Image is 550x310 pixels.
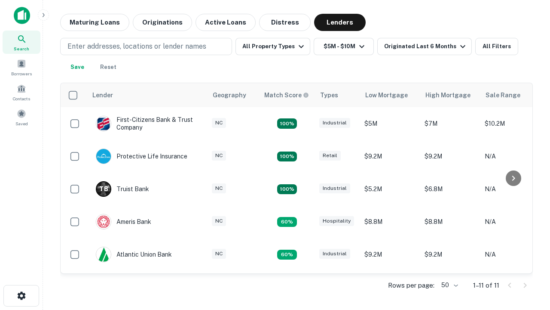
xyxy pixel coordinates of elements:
th: Low Mortgage [360,83,420,107]
div: High Mortgage [425,90,471,100]
button: Active Loans [196,14,256,31]
td: $8.8M [360,205,420,238]
span: Contacts [13,95,30,102]
p: 1–11 of 11 [473,280,499,291]
div: Truist Bank [96,181,149,197]
img: picture [96,116,111,131]
button: Maturing Loans [60,14,129,31]
p: Enter addresses, locations or lender names [67,41,206,52]
div: Hospitality [319,216,354,226]
div: Lender [92,90,113,100]
td: $6.3M [420,271,480,304]
div: NC [212,151,226,161]
div: 50 [438,279,459,291]
div: Types [320,90,338,100]
div: Matching Properties: 1, hasApolloMatch: undefined [277,217,297,227]
th: Lender [87,83,208,107]
a: Search [3,31,40,54]
button: Originated Last 6 Months [377,38,472,55]
img: capitalize-icon.png [14,7,30,24]
div: Industrial [319,249,350,259]
div: Matching Properties: 1, hasApolloMatch: undefined [277,250,297,260]
div: Matching Properties: 2, hasApolloMatch: undefined [277,152,297,162]
div: Ameris Bank [96,214,151,229]
td: $5M [360,107,420,140]
button: All Filters [475,38,518,55]
div: Industrial [319,118,350,128]
div: Industrial [319,183,350,193]
div: NC [212,216,226,226]
div: NC [212,118,226,128]
div: Low Mortgage [365,90,408,100]
td: $9.2M [360,238,420,271]
img: picture [96,149,111,164]
div: Originated Last 6 Months [384,41,468,52]
td: $6.8M [420,173,480,205]
button: All Property Types [235,38,310,55]
button: Save your search to get updates of matches that match your search criteria. [64,59,91,76]
td: $9.2M [420,238,480,271]
a: Contacts [3,81,40,104]
button: Distress [259,14,311,31]
td: $6.3M [360,271,420,304]
th: Geography [208,83,259,107]
td: $7M [420,107,480,140]
div: NC [212,249,226,259]
div: Capitalize uses an advanced AI algorithm to match your search with the best lender. The match sco... [264,90,309,100]
span: Borrowers [11,70,32,77]
div: Retail [319,151,341,161]
p: T B [99,185,108,194]
div: Protective Life Insurance [96,149,187,164]
div: Atlantic Union Bank [96,247,172,262]
a: Saved [3,105,40,129]
span: Search [14,45,29,52]
span: Saved [15,120,28,127]
td: $8.8M [420,205,480,238]
button: Enter addresses, locations or lender names [60,38,232,55]
th: High Mortgage [420,83,480,107]
td: $9.2M [420,140,480,173]
button: Lenders [314,14,366,31]
div: First-citizens Bank & Trust Company [96,116,199,131]
div: Matching Properties: 3, hasApolloMatch: undefined [277,184,297,195]
iframe: Chat Widget [507,214,550,255]
img: picture [96,247,111,262]
div: NC [212,183,226,193]
img: picture [96,214,111,229]
button: $5M - $10M [314,38,374,55]
td: $5.2M [360,173,420,205]
p: Rows per page: [388,280,434,291]
th: Capitalize uses an advanced AI algorithm to match your search with the best lender. The match sco... [259,83,315,107]
h6: Match Score [264,90,307,100]
th: Types [315,83,360,107]
td: $9.2M [360,140,420,173]
div: Matching Properties: 2, hasApolloMatch: undefined [277,118,297,129]
button: Reset [95,59,122,76]
a: Borrowers [3,56,40,79]
button: Originations [133,14,192,31]
div: Geography [213,90,246,100]
div: Sale Range [486,90,520,100]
